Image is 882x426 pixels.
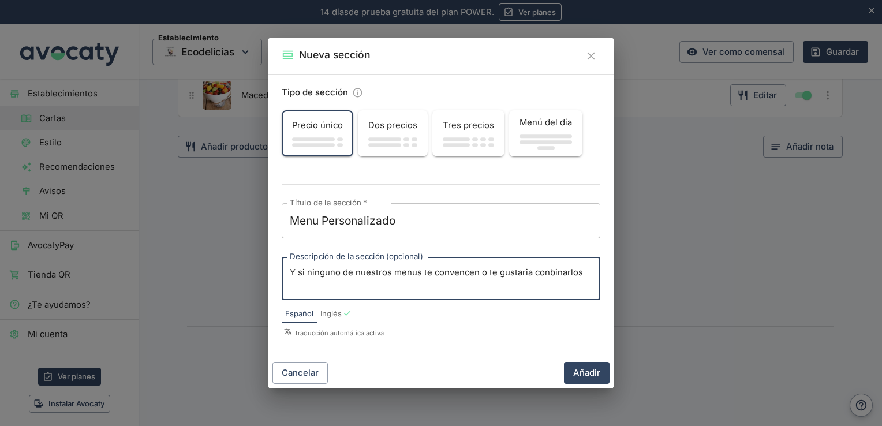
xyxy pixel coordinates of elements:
[299,47,371,63] h2: Nueva sección
[564,362,610,384] button: Añadir
[359,111,427,155] button: Dos precios
[292,119,343,132] span: Precio único
[290,197,367,208] label: Título de la sección
[343,309,352,317] div: Con traducción automática
[283,111,352,155] button: Precio único
[368,119,417,132] span: Dos precios
[290,213,592,229] textarea: Menu Personalizado
[433,111,503,155] button: Tres precios
[520,116,572,129] span: Menú del día
[290,251,423,262] label: Descripción de la sección (opcional)
[349,84,366,101] button: Información sobre tipos de sección
[282,86,348,99] label: Tipo de sección
[272,362,328,384] button: Cancelar
[284,328,292,336] svg: Símbolo de traducciones
[290,267,592,291] textarea: Y si ninguno de nuestros menus te convencen o te gustaria conbinarlos
[443,119,494,132] span: Tres precios
[510,111,581,155] button: Menú del día
[284,328,600,338] p: Traducción automática activa
[320,308,342,320] span: Inglés
[582,47,600,65] button: Cerrar
[285,308,313,320] span: Español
